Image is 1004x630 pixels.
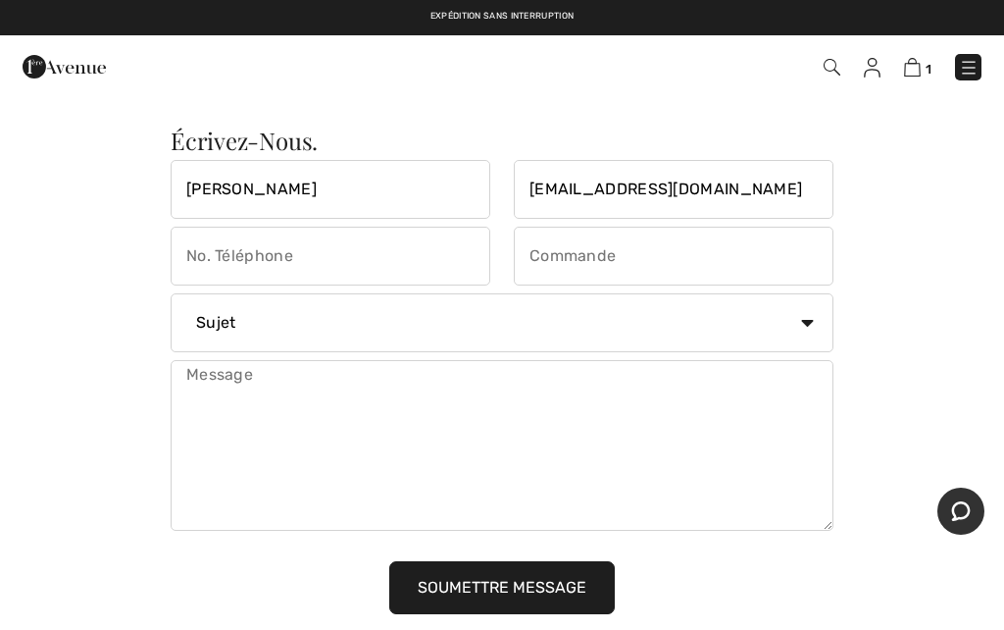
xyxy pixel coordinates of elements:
img: Mes infos [864,58,880,78]
input: E-mail [514,160,833,219]
a: 1ère Avenue [23,56,106,75]
img: 1ère Avenue [23,47,106,86]
input: Nom [171,160,490,219]
iframe: Ouvre un widget dans lequel vous pouvez chatter avec l’un de nos agents [937,488,984,537]
a: Expédition sans interruption [430,11,574,21]
input: Commande [514,227,833,286]
a: 1 [904,55,931,79]
img: Recherche [824,59,840,76]
span: 1 [926,62,931,77]
div: Écrivez-Nous. [159,129,845,152]
img: Panier d'achat [904,58,921,77]
input: No. Téléphone [171,227,490,286]
button: Soumettre Message [389,561,615,614]
img: Menu [959,58,979,78]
